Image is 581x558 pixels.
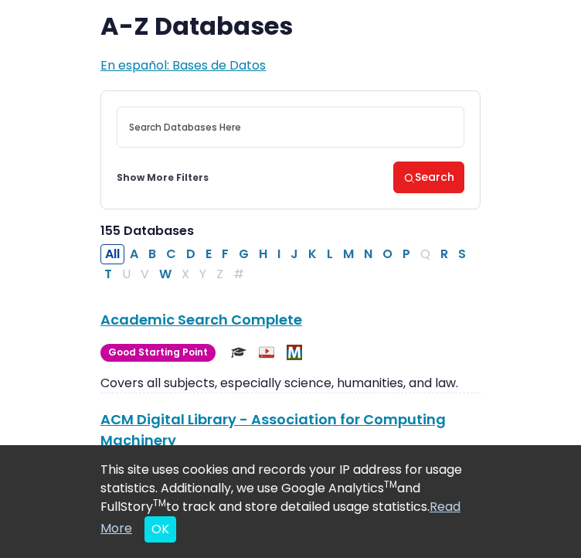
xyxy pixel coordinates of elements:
[304,244,321,264] button: Filter Results K
[100,12,481,41] h1: A-Z Databases
[100,264,117,284] button: Filter Results T
[231,345,246,360] img: Scholarly or Peer Reviewed
[100,245,472,283] div: Alpha-list to filter by first letter of database name
[436,244,453,264] button: Filter Results R
[100,222,194,240] span: 155 Databases
[100,461,481,543] div: This site uses cookies and records your IP address for usage statistics. Additionally, we use Goo...
[144,244,161,264] button: Filter Results B
[287,345,302,360] img: MeL (Michigan electronic Library)
[161,244,181,264] button: Filter Results C
[155,264,176,284] button: Filter Results W
[393,162,464,193] button: Search
[234,244,253,264] button: Filter Results G
[144,516,176,543] button: Close
[100,310,302,329] a: Academic Search Complete
[117,171,209,185] a: Show More Filters
[273,244,285,264] button: Filter Results I
[100,56,266,74] a: En español: Bases de Datos
[338,244,358,264] button: Filter Results M
[100,244,124,264] button: All
[454,244,471,264] button: Filter Results S
[359,244,377,264] button: Filter Results N
[125,244,143,264] button: Filter Results A
[378,244,397,264] button: Filter Results O
[384,478,397,491] sup: TM
[117,107,464,148] input: Search database by title or keyword
[398,244,415,264] button: Filter Results P
[259,345,274,360] img: Audio & Video
[286,244,303,264] button: Filter Results J
[182,244,200,264] button: Filter Results D
[322,244,338,264] button: Filter Results L
[254,244,272,264] button: Filter Results H
[153,496,166,509] sup: TM
[100,344,216,362] span: Good Starting Point
[201,244,216,264] button: Filter Results E
[217,244,233,264] button: Filter Results F
[100,374,481,393] p: Covers all subjects, especially science, humanities, and law.
[100,410,446,450] a: ACM Digital Library - Association for Computing Machinery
